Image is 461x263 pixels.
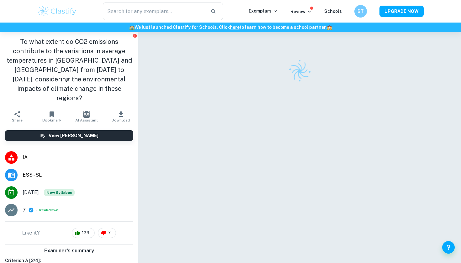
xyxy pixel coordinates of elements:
[442,241,455,254] button: Help and Feedback
[22,229,40,237] h6: Like it?
[324,9,342,14] a: Schools
[249,8,278,14] p: Exemplars
[75,118,98,122] span: AI Assistant
[23,206,26,214] p: 7
[69,108,104,125] button: AI Assistant
[290,8,312,15] p: Review
[354,5,367,18] button: BT
[357,8,364,15] h6: BT
[72,228,95,238] div: 139
[379,6,424,17] button: UPGRADE NOW
[34,108,69,125] button: Bookmark
[103,3,205,20] input: Search for any exemplars...
[5,37,133,103] h1: To what extent do CO2 emissions contribute to the variations in average temperatures in [GEOGRAPH...
[49,132,98,139] h6: View [PERSON_NAME]
[83,111,90,118] img: AI Assistant
[23,189,39,196] span: [DATE]
[44,189,75,196] span: New Syllabus
[1,24,460,31] h6: We just launched Clastify for Schools. Click to learn how to become a school partner.
[78,230,93,236] span: 139
[36,207,60,213] span: ( )
[98,228,116,238] div: 7
[42,118,61,122] span: Bookmark
[129,25,135,30] span: 🏫
[38,207,58,213] button: Breakdown
[44,189,75,196] div: Starting from the May 2026 session, the ESS IA requirements have changed. We created this exempla...
[284,56,315,87] img: Clastify logo
[5,130,133,141] button: View [PERSON_NAME]
[37,5,77,18] img: Clastify logo
[132,33,137,38] button: Report issue
[23,154,133,161] span: IA
[3,247,136,255] h6: Examiner's summary
[230,25,240,30] a: here
[104,230,114,236] span: 7
[12,118,23,122] span: Share
[112,118,130,122] span: Download
[104,108,138,125] button: Download
[23,171,133,179] span: ESS - SL
[327,25,332,30] span: 🏫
